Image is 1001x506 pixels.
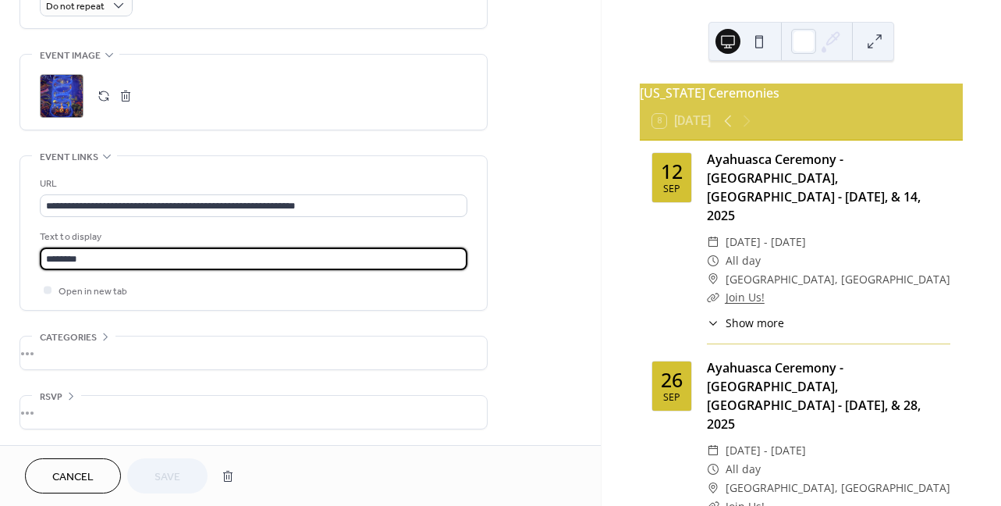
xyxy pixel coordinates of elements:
div: Sep [663,393,680,403]
a: Ayahuasca Ceremony - [GEOGRAPHIC_DATA], [GEOGRAPHIC_DATA] - [DATE], & 14, 2025 [707,151,921,224]
span: Open in new tab [59,283,127,300]
button: ​Show more [707,315,784,331]
span: [GEOGRAPHIC_DATA], [GEOGRAPHIC_DATA] [726,479,950,497]
span: Event links [40,149,98,166]
span: All day [726,460,761,479]
div: ​ [707,315,719,331]
div: ; [40,74,83,118]
button: Cancel [25,458,121,494]
div: ​ [707,270,719,289]
div: ​ [707,251,719,270]
span: [GEOGRAPHIC_DATA], [GEOGRAPHIC_DATA] [726,270,950,289]
span: Cancel [52,469,94,486]
span: [DATE] - [DATE] [726,441,806,460]
div: URL [40,176,464,192]
div: Text to display [40,229,464,245]
a: Ayahuasca Ceremony - [GEOGRAPHIC_DATA], [GEOGRAPHIC_DATA] - [DATE], & 28, 2025 [707,359,921,433]
div: 12 [661,162,683,181]
span: Show more [726,315,784,331]
div: ​ [707,288,719,307]
div: ​ [707,460,719,479]
span: RSVP [40,389,62,405]
div: Sep [663,184,680,194]
div: ​ [707,441,719,460]
a: Join Us! [726,290,765,305]
div: ••• [20,396,487,429]
div: ​ [707,479,719,497]
span: [DATE] - [DATE] [726,233,806,251]
div: ••• [20,337,487,369]
div: 26 [661,370,683,390]
span: Categories [40,330,97,346]
div: ​ [707,233,719,251]
span: All day [726,251,761,270]
span: Event image [40,48,101,64]
div: [US_STATE] Ceremonies [640,84,963,102]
